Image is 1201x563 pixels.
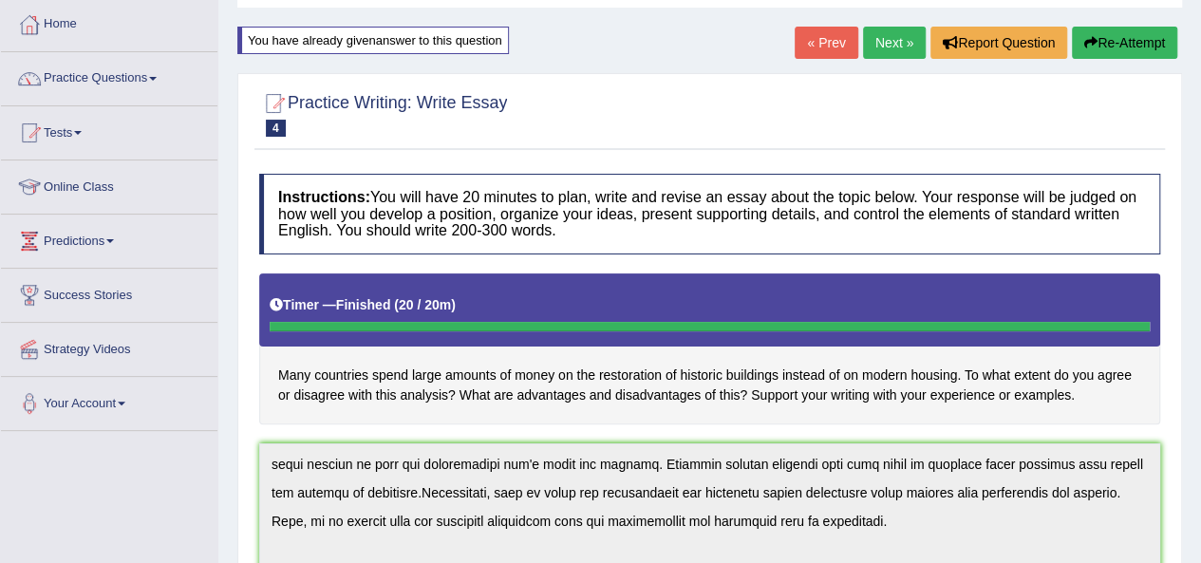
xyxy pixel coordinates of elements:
button: Report Question [930,27,1067,59]
a: Online Class [1,160,217,208]
button: Re-Attempt [1072,27,1177,59]
span: 4 [266,120,286,137]
a: Predictions [1,215,217,262]
h5: Timer — [270,298,456,312]
b: Instructions: [278,189,370,205]
b: ) [451,297,456,312]
a: « Prev [795,27,857,59]
h4: You will have 20 minutes to plan, write and revise an essay about the topic below. Your response ... [259,174,1160,254]
a: Strategy Videos [1,323,217,370]
a: Practice Questions [1,52,217,100]
a: Tests [1,106,217,154]
div: You have already given answer to this question [237,27,509,54]
h2: Practice Writing: Write Essay [259,89,507,137]
h4: Many countries spend large amounts of money on the restoration of historic buildings instead of o... [259,273,1160,424]
a: Next » [863,27,926,59]
a: Success Stories [1,269,217,316]
b: Finished [336,297,391,312]
b: 20 / 20m [399,297,451,312]
b: ( [394,297,399,312]
a: Your Account [1,377,217,424]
